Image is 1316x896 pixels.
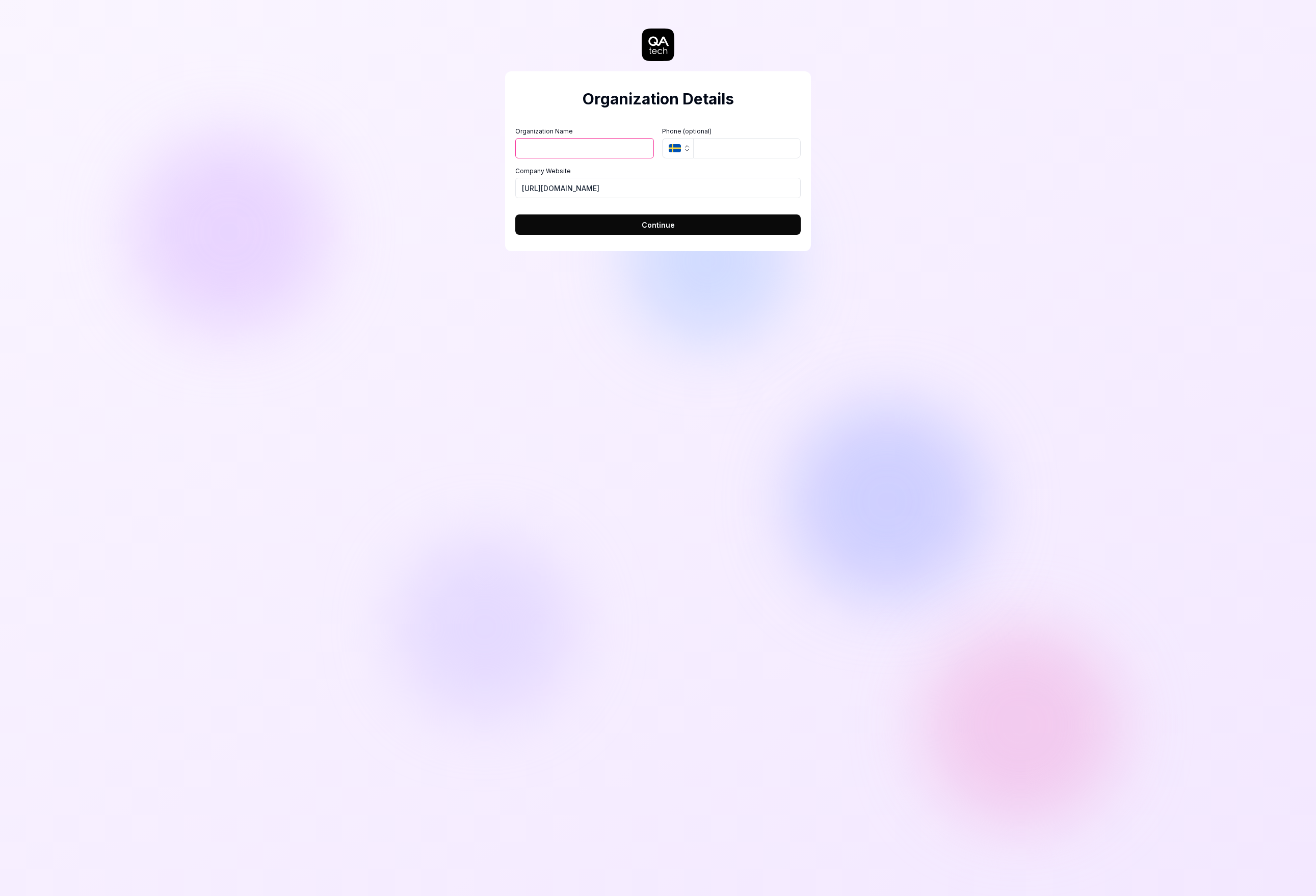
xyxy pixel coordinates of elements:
[515,178,801,198] input: https://
[515,214,801,235] button: Continue
[515,88,801,111] h2: Organization Details
[515,127,654,136] label: Organization Name
[515,167,801,176] label: Company Website
[642,220,675,230] span: Continue
[662,127,801,136] label: Phone (optional)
